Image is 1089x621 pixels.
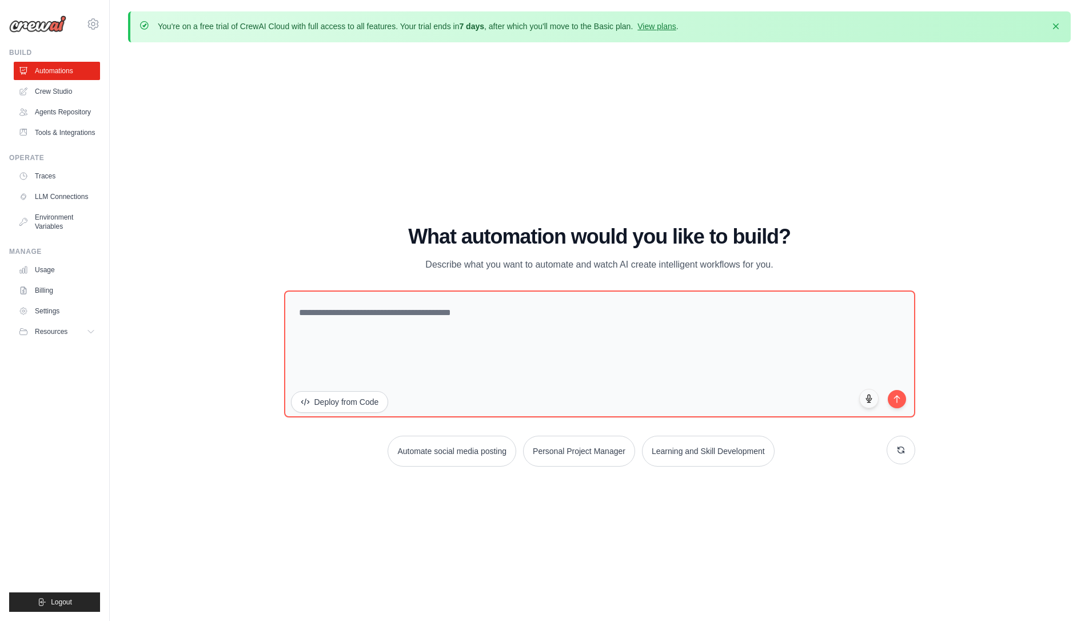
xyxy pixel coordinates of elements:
iframe: Chat Widget [1032,566,1089,621]
a: Tools & Integrations [14,124,100,142]
span: Resources [35,327,67,336]
div: Build [9,48,100,57]
div: Manage [9,247,100,256]
a: Automations [14,62,100,80]
img: Logo [9,15,66,33]
a: Traces [14,167,100,185]
button: Personal Project Manager [523,436,635,467]
button: Logout [9,592,100,612]
a: Usage [14,261,100,279]
a: Agents Repository [14,103,100,121]
a: Settings [14,302,100,320]
button: Resources [14,323,100,341]
a: View plans [637,22,676,31]
button: Automate social media posting [388,436,516,467]
span: Logout [51,598,72,607]
p: You're on a free trial of CrewAI Cloud with full access to all features. Your trial ends in , aft... [158,21,679,32]
a: Environment Variables [14,208,100,236]
div: Operate [9,153,100,162]
a: LLM Connections [14,188,100,206]
p: Describe what you want to automate and watch AI create intelligent workflows for you. [408,257,792,272]
a: Billing [14,281,100,300]
h1: What automation would you like to build? [284,225,915,248]
button: Learning and Skill Development [642,436,775,467]
strong: 7 days [459,22,484,31]
button: Deploy from Code [291,391,389,413]
a: Crew Studio [14,82,100,101]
